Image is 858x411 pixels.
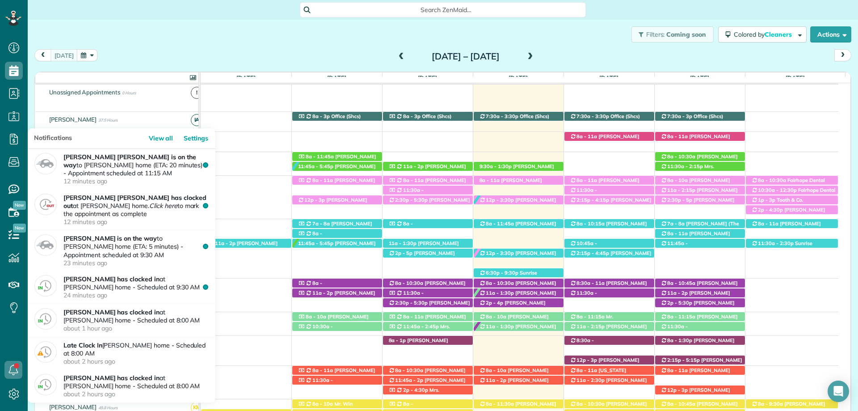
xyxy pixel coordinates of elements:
[298,383,353,396] span: [PERSON_NAME] ([PHONE_NUMBER])
[655,399,745,409] div: [STREET_ADDRESS][PERSON_NAME]
[388,163,466,176] span: [PERSON_NAME] ([PHONE_NUMBER])
[485,270,519,276] span: 6:30p - 9:30p
[564,336,654,345] div: [STREET_ADDRESS]
[570,337,594,350] span: 8:30a - 10:30a
[383,312,473,322] div: [STREET_ADDRESS]
[388,227,447,239] span: [PERSON_NAME] ([PHONE_NUMBER])
[63,324,206,332] time: about 1 hour ago
[564,176,654,185] div: [STREET_ADDRESS]
[660,290,730,302] span: [PERSON_NAME] ([PHONE_NUMBER])
[667,230,688,237] span: 8a - 11a
[570,177,639,196] span: [PERSON_NAME] ([PHONE_NUMBER], [PHONE_NUMBER])
[474,298,564,308] div: [STREET_ADDRESS]
[655,152,745,161] div: [STREET_ADDRESS][PERSON_NAME]
[655,366,745,375] div: [STREET_ADDRESS]
[388,240,417,246] span: 11a - 1:30p
[655,279,745,288] div: [STREET_ADDRESS][PERSON_NAME]
[479,377,549,390] span: [PERSON_NAME] ([PHONE_NUMBER])
[474,176,564,185] div: [STREET_ADDRESS]
[388,323,450,343] span: Mrs. [PERSON_NAME] ([PHONE_NUMBER])
[383,298,473,308] div: [STREET_ADDRESS]
[570,193,626,206] span: [PERSON_NAME] ([PHONE_NUMBER])
[298,280,323,292] span: 8a - 10:30a
[564,366,654,375] div: [STREET_ADDRESS]
[292,176,382,185] div: [STREET_ADDRESS]
[383,322,473,331] div: [STREET_ADDRESS]
[667,113,693,119] span: 7:30a - 3p
[570,323,647,336] span: [PERSON_NAME] ([PHONE_NUMBER])
[655,162,745,171] div: [STREET_ADDRESS]
[34,49,51,61] button: prev
[383,249,473,258] div: [STREET_ADDRESS]
[479,270,559,282] span: Sunrise Dermatology ([PHONE_NUMBER])
[564,249,654,258] div: [STREET_ADDRESS]
[403,323,439,330] span: 11:45a - 2:45p
[576,177,597,183] span: 8a - 11a
[149,202,177,210] em: Click here
[383,195,473,205] div: [STREET_ADDRESS]
[751,220,821,233] span: [PERSON_NAME] ([PHONE_NUMBER])
[383,186,473,195] div: [STREET_ADDRESS]
[485,220,514,227] span: 8a - 11:45a
[479,220,556,233] span: [PERSON_NAME] ([PHONE_NUMBER])
[479,280,556,292] span: [PERSON_NAME] ([PHONE_NUMBER])
[746,205,838,215] div: [STREET_ADDRESS]
[570,240,597,253] span: 10:45a - 1:45p
[660,323,688,336] span: 11:30a - 2:30p
[751,207,825,226] span: [PERSON_NAME] (Camellia Dermatology) ([PHONE_NUMBER])
[383,112,473,121] div: 11940 [US_STATE] 181 - Fairhope, AL, 36532
[564,279,654,288] div: [STREET_ADDRESS]
[214,240,236,246] span: 11a - 2p
[206,240,278,259] span: [PERSON_NAME] (DDN Renovations LLC) ([PHONE_NUMBER])
[576,357,597,363] span: 12p - 3p
[655,229,745,238] div: [STREET_ADDRESS]
[388,113,452,126] span: Office (Shcs) ([PHONE_NUMBER])
[292,376,382,385] div: [STREET_ADDRESS]
[312,113,330,119] span: 8a - 3p
[660,367,730,380] span: [PERSON_NAME] ([PHONE_NUMBER])
[479,290,556,302] span: [PERSON_NAME] ([PHONE_NUMBER])
[403,113,421,119] span: 8a - 3p
[292,162,382,171] div: [STREET_ADDRESS]
[312,220,330,227] span: 7a - 8a
[667,290,688,296] span: 11a - 2p
[298,197,367,209] span: [PERSON_NAME] ([PHONE_NUMBER])
[479,314,549,326] span: [PERSON_NAME] ([PHONE_NUMBER])
[292,312,382,322] div: [STREET_ADDRESS]
[655,336,745,345] div: [STREET_ADDRESS][US_STATE]
[564,399,654,409] div: [STREET_ADDRESS]
[28,271,215,304] a: [PERSON_NAME] has clocked inat [PERSON_NAME] home - Scheduled at 9:30 AM24 minutes ago
[570,187,597,199] span: 11:30a - 1:30p
[667,220,685,227] span: 7a - 8a
[34,374,57,395] img: clock_in-5e93d983c6e4fb6d8301f128e12ee4ae092419d2e85e68cb26219c57cb15bee6.png
[34,341,57,363] img: late_clock_in-e17dc6d45b1b8fd27e036a34efd521b4ed6086588232960c12ef946e1b95f0c6.png
[403,314,424,320] span: 8a - 11a
[564,219,654,229] div: [STREET_ADDRESS]
[660,330,716,342] span: [PERSON_NAME] ([PHONE_NUMBER])
[564,376,654,385] div: [STREET_ADDRESS]
[28,190,215,231] a: [PERSON_NAME] [PERSON_NAME] has clocked outat [PERSON_NAME] home.Click hereto mark the appointmen...
[479,250,556,263] span: [PERSON_NAME] ([PHONE_NUMBER])
[660,357,742,369] span: [PERSON_NAME] ([PHONE_NUMBER])
[667,133,688,140] span: 8a - 11a
[474,322,564,331] div: [STREET_ADDRESS]
[479,113,550,126] span: Office (Shcs) ([PHONE_NUMBER])
[485,280,514,286] span: 8a - 10:30a
[655,386,745,395] div: [STREET_ADDRESS]
[395,280,424,286] span: 8a - 10:30a
[383,366,473,375] div: [STREET_ADDRESS]
[388,314,466,326] span: [PERSON_NAME] ([PHONE_NUMBER])
[292,229,382,238] div: [STREET_ADDRESS]
[298,220,372,233] span: [PERSON_NAME] ([PHONE_NUMBER])
[403,163,424,169] span: 11a - 2p
[576,197,610,203] span: 2:15p - 4:15p
[485,367,507,373] span: 8a - 10a
[576,113,610,119] span: 7:30a - 3:30p
[485,377,507,383] span: 11a - 2p
[388,280,466,292] span: [PERSON_NAME] ([PHONE_NUMBER])
[564,186,654,195] div: [STREET_ADDRESS]
[292,399,382,409] div: [STREET_ADDRESS]
[570,197,652,209] span: [PERSON_NAME] ([PHONE_NUMBER])
[383,399,473,409] div: [STREET_ADDRESS]
[655,195,745,205] div: 19272 [US_STATE] 181 - Fairhope, AL, 36532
